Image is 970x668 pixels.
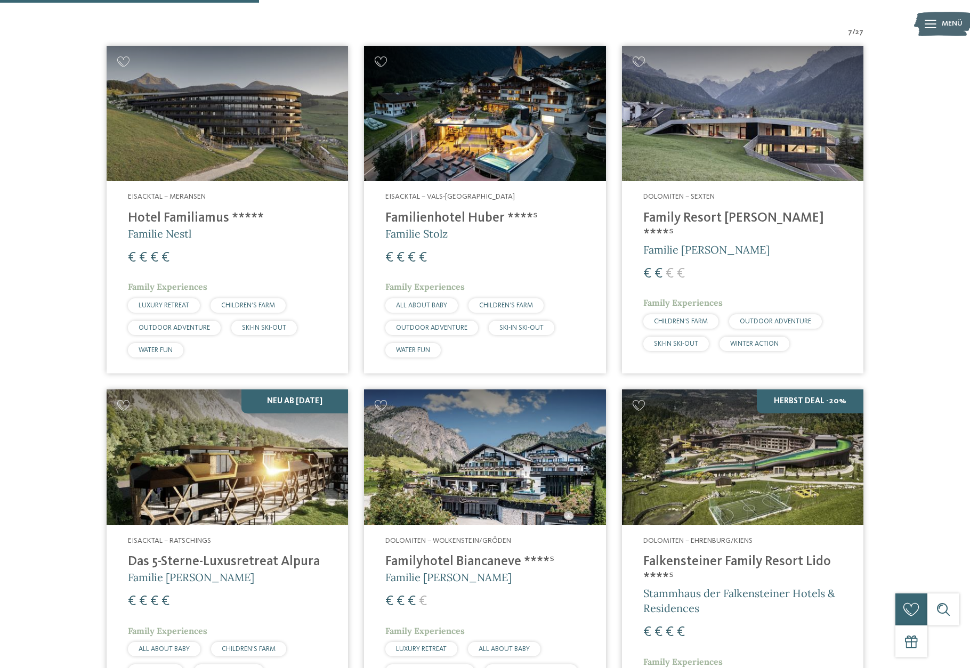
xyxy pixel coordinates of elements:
span: / [852,27,855,38]
span: € [385,594,393,608]
span: 7 [848,27,852,38]
a: Familienhotels gesucht? Hier findet ihr die besten! Dolomiten – Sexten Family Resort [PERSON_NAME... [622,46,863,373]
a: Familienhotels gesucht? Hier findet ihr die besten! Eisacktal – Meransen Hotel Familiamus ***** F... [107,46,348,373]
span: Eisacktal – Ratschings [128,537,211,544]
span: € [150,594,158,608]
span: SKI-IN SKI-OUT [242,324,286,331]
span: Family Experiences [643,297,723,308]
span: € [419,251,427,265]
span: € [677,625,685,639]
span: LUXURY RETREAT [396,646,447,653]
img: Familienhotels gesucht? Hier findet ihr die besten! [107,389,348,525]
img: Familienhotels gesucht? Hier findet ihr die besten! [622,389,863,525]
span: Stammhaus der Falkensteiner Hotels & Residences [643,586,835,615]
span: € [385,251,393,265]
span: ALL ABOUT BABY [396,302,447,309]
span: Eisacktal – Vals-[GEOGRAPHIC_DATA] [385,193,515,200]
span: Familie [PERSON_NAME] [643,243,770,256]
span: Family Experiences [128,625,207,636]
span: ALL ABOUT BABY [479,646,530,653]
img: Familienhotels gesucht? Hier findet ihr die besten! [364,46,605,182]
span: € [161,251,169,265]
span: Familie Stolz [385,227,448,240]
span: Dolomiten – Ehrenburg/Kiens [643,537,753,544]
span: SKI-IN SKI-OUT [499,324,544,331]
span: € [128,594,136,608]
span: OUTDOOR ADVENTURE [740,318,811,325]
span: € [408,251,416,265]
span: CHILDREN’S FARM [479,302,533,309]
span: 27 [855,27,863,38]
span: € [397,594,405,608]
span: OUTDOOR ADVENTURE [396,324,467,331]
span: WATER FUN [396,347,430,354]
span: € [654,625,662,639]
span: Dolomiten – Wolkenstein/Gröden [385,537,511,544]
span: Family Experiences [385,625,465,636]
span: CHILDREN’S FARM [222,646,276,653]
h4: Familienhotel Huber ****ˢ [385,210,584,226]
span: OUTDOOR ADVENTURE [139,324,210,331]
span: LUXURY RETREAT [139,302,189,309]
span: Family Experiences [385,281,465,292]
span: Dolomiten – Sexten [643,193,715,200]
span: Family Experiences [643,656,723,667]
span: € [408,594,416,608]
span: Familie [PERSON_NAME] [128,571,254,584]
span: € [139,594,147,608]
span: € [128,251,136,265]
span: WINTER ACTION [730,340,779,347]
span: € [419,594,427,608]
img: Familienhotels gesucht? Hier findet ihr die besten! [364,389,605,525]
h4: Das 5-Sterne-Luxusretreat Alpura [128,554,327,570]
span: ALL ABOUT BABY [139,646,190,653]
img: Familienhotels gesucht? Hier findet ihr die besten! [107,46,348,182]
span: Eisacktal – Meransen [128,193,206,200]
span: € [161,594,169,608]
span: Familie [PERSON_NAME] [385,571,512,584]
img: Family Resort Rainer ****ˢ [622,46,863,182]
span: € [677,267,685,281]
span: € [643,267,651,281]
span: WATER FUN [139,347,173,354]
span: SKI-IN SKI-OUT [654,340,698,347]
h4: Falkensteiner Family Resort Lido ****ˢ [643,554,842,586]
span: € [397,251,405,265]
span: Family Experiences [128,281,207,292]
span: € [150,251,158,265]
span: € [654,267,662,281]
span: € [666,625,674,639]
span: € [139,251,147,265]
h4: Familyhotel Biancaneve ****ˢ [385,554,584,570]
span: CHILDREN’S FARM [221,302,275,309]
span: € [666,267,674,281]
span: € [643,625,651,639]
span: Familie Nestl [128,227,191,240]
span: CHILDREN’S FARM [654,318,708,325]
h4: Family Resort [PERSON_NAME] ****ˢ [643,210,842,242]
a: Familienhotels gesucht? Hier findet ihr die besten! Eisacktal – Vals-[GEOGRAPHIC_DATA] Familienho... [364,46,605,373]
